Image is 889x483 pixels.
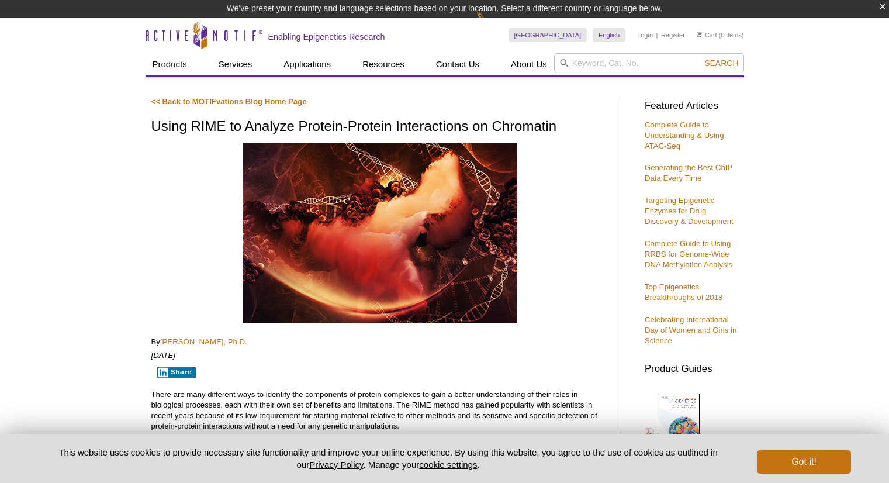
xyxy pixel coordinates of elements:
[151,337,609,347] p: By
[151,389,609,432] p: There are many different ways to identify the components of protein complexes to gain a better un...
[309,460,363,470] a: Privacy Policy
[276,53,338,75] a: Applications
[645,357,738,374] h3: Product Guides
[160,337,247,346] a: [PERSON_NAME], Ph.D.
[645,282,722,302] a: Top Epigenetics Breakthroughs of 2018
[509,28,587,42] a: [GEOGRAPHIC_DATA]
[554,53,744,73] input: Keyword, Cat. No.
[697,28,744,42] li: (0 items)
[151,119,609,136] h1: Using RIME to Analyze Protein-Protein Interactions on Chromatin
[701,58,742,68] button: Search
[757,450,850,474] button: Got it!
[645,392,724,472] a: Epigenetics Products& Services
[504,53,554,75] a: About Us
[419,460,477,470] button: cookie settings
[637,31,653,39] a: Login
[355,53,411,75] a: Resources
[593,28,625,42] a: English
[243,143,517,323] img: RIME
[645,196,734,226] a: Targeting Epigenetic Enzymes for Drug Discovery & Development
[146,53,194,75] a: Products
[429,53,486,75] a: Contact Us
[476,9,507,36] img: Change Here
[151,97,307,106] a: << Back to MOTIFvations Blog Home Page
[697,32,702,37] img: Your Cart
[151,351,176,360] em: [DATE]
[645,163,732,182] a: Generating the Best ChIP Data Every Time
[645,315,736,345] a: Celebrating International Day of Women and Girls in Science
[645,120,724,150] a: Complete Guide to Understanding & Using ATAC-Seq
[656,28,658,42] li: |
[645,239,732,269] a: Complete Guide to Using RRBS for Genome-Wide DNA Methylation Analysis
[697,31,717,39] a: Cart
[658,394,700,447] img: Epi_brochure_140604_cover_web_70x200
[157,367,196,378] button: Share
[212,53,260,75] a: Services
[645,101,738,111] h3: Featured Articles
[661,31,685,39] a: Register
[39,446,738,471] p: This website uses cookies to provide necessary site functionality and improve your online experie...
[704,58,738,68] span: Search
[268,32,385,42] h2: Enabling Epigenetics Research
